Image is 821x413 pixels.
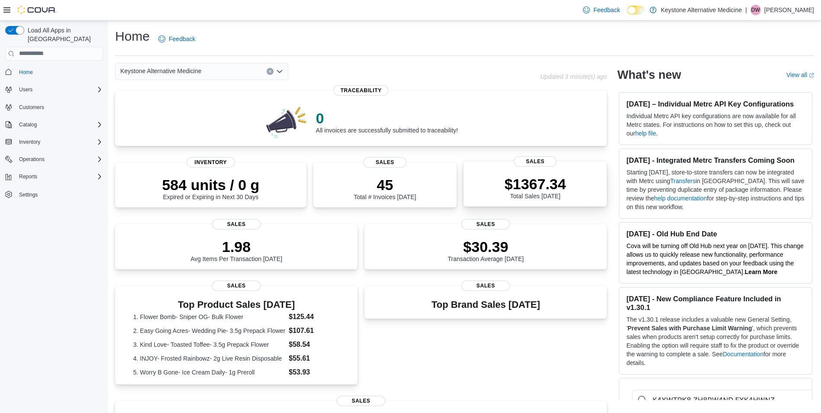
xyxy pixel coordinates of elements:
[786,71,814,78] a: View allExternal link
[2,101,106,113] button: Customers
[267,68,274,75] button: Clear input
[16,154,103,165] span: Operations
[2,153,106,165] button: Operations
[461,219,510,229] span: Sales
[670,177,696,184] a: Transfers
[16,137,103,147] span: Inventory
[626,112,805,138] p: Individual Metrc API key configurations are now available for all Metrc states. For instructions ...
[19,69,33,76] span: Home
[809,73,814,78] svg: External link
[212,281,261,291] span: Sales
[133,340,285,349] dt: 3. Kind Love- Toasted Toffee- 3.5g Prepack Flower
[16,190,41,200] a: Settings
[16,189,103,200] span: Settings
[155,30,199,48] a: Feedback
[16,119,40,130] button: Catalog
[16,67,36,77] a: Home
[120,66,202,76] span: Keystone Alternative Medicine
[364,157,406,168] span: Sales
[133,326,285,335] dt: 2. Easy Going Acres- Wedding Pie- 3.5g Prepack Flower
[580,1,623,19] a: Feedback
[316,110,458,127] p: 0
[16,137,44,147] button: Inventory
[723,351,763,358] a: Documentation
[628,325,752,332] strong: Prevent Sales with Purchase Limit Warning
[626,156,805,165] h3: [DATE] - Integrated Metrc Transfers Coming Soon
[16,102,48,113] a: Customers
[16,119,103,130] span: Catalog
[626,229,805,238] h3: [DATE] - Old Hub End Date
[745,5,747,15] p: |
[316,110,458,134] div: All invoices are successfully submitted to traceability!
[448,238,524,255] p: $30.39
[627,6,645,15] input: Dark Mode
[626,315,805,367] p: The v1.30.1 release includes a valuable new General Setting, ' ', which prevents sales when produ...
[133,313,285,321] dt: 1. Flower Bomb- Sniper OG- Bulk Flower
[514,156,557,167] span: Sales
[745,268,777,275] a: Learn More
[133,354,285,363] dt: 4. INJOY- Frosted Rainbowz- 2g Live Resin Disposable
[264,104,309,139] img: 0
[2,119,106,131] button: Catalog
[16,171,41,182] button: Reports
[24,26,103,43] span: Load All Apps in [GEOGRAPHIC_DATA]
[635,130,656,137] a: help file
[593,6,620,14] span: Feedback
[133,300,340,310] h3: Top Product Sales [DATE]
[190,238,282,255] p: 1.98
[764,5,814,15] p: [PERSON_NAME]
[115,28,150,45] h1: Home
[190,238,282,262] div: Avg Items Per Transaction [DATE]
[289,353,339,364] dd: $55.61
[2,84,106,96] button: Users
[2,136,106,148] button: Inventory
[289,339,339,350] dd: $58.54
[187,157,235,168] span: Inventory
[162,176,259,194] p: 584 units / 0 g
[2,188,106,200] button: Settings
[19,173,37,180] span: Reports
[334,85,389,96] span: Traceability
[212,219,261,229] span: Sales
[354,176,416,194] p: 45
[626,242,803,275] span: Cova will be turning off Old Hub next year on [DATE]. This change allows us to quickly release ne...
[19,156,45,163] span: Operations
[5,62,103,223] nav: Complex example
[276,68,283,75] button: Open list of options
[19,191,38,198] span: Settings
[16,102,103,113] span: Customers
[289,326,339,336] dd: $107.61
[461,281,510,291] span: Sales
[626,168,805,211] p: Starting [DATE], store-to-store transfers can now be integrated with Metrc using in [GEOGRAPHIC_D...
[654,195,707,202] a: help documentation
[751,5,760,15] span: DW
[2,66,106,78] button: Home
[289,367,339,378] dd: $53.93
[505,175,566,200] div: Total Sales [DATE]
[661,5,742,15] p: Keystone Alternative Medicine
[16,84,36,95] button: Users
[133,368,285,377] dt: 5. Worry B Gone- Ice Cream Daily- 1g Preroll
[448,238,524,262] div: Transaction Average [DATE]
[750,5,761,15] div: Douglas Winn
[617,68,681,82] h2: What's new
[289,312,339,322] dd: $125.44
[540,73,607,80] p: Updated 3 minute(s) ago
[337,396,385,406] span: Sales
[19,139,40,145] span: Inventory
[626,100,805,108] h3: [DATE] – Individual Metrc API Key Configurations
[162,176,259,200] div: Expired or Expiring in Next 30 Days
[19,121,37,128] span: Catalog
[19,104,44,111] span: Customers
[431,300,540,310] h3: Top Brand Sales [DATE]
[626,294,805,312] h3: [DATE] - New Compliance Feature Included in v1.30.1
[169,35,195,43] span: Feedback
[505,175,566,193] p: $1367.34
[354,176,416,200] div: Total # Invoices [DATE]
[19,86,32,93] span: Users
[17,6,56,14] img: Cova
[16,171,103,182] span: Reports
[2,171,106,183] button: Reports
